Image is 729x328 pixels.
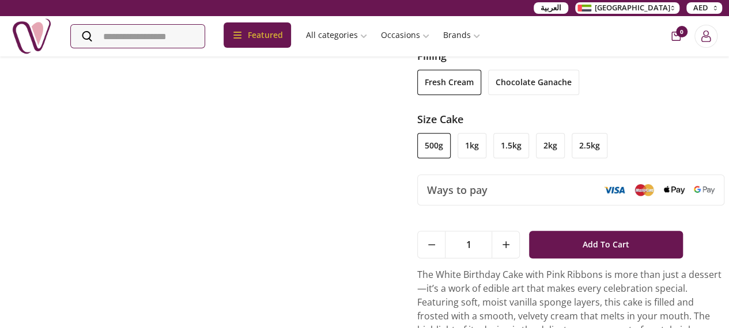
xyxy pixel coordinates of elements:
span: Add To Cart [583,234,629,255]
a: All categories [299,25,374,45]
button: AED [686,2,722,14]
span: العربية [541,2,561,14]
button: [GEOGRAPHIC_DATA] [575,2,679,14]
img: Google Pay [694,186,715,194]
span: 1 [445,231,492,258]
img: Apple Pay [664,186,685,194]
li: 500g [417,133,451,158]
span: AED [693,2,708,14]
span: 0 [676,26,688,37]
li: fresh cream [417,70,481,95]
input: Search [71,25,205,48]
li: 1kg [458,133,486,158]
span: Ways to pay [427,182,488,198]
li: 2.5kg [572,133,607,158]
a: Occasions [374,25,436,45]
li: chocolate ganache [488,70,579,95]
img: Visa [604,186,625,194]
a: Brands [436,25,487,45]
div: Featured [224,22,291,48]
button: Add To Cart [529,231,682,258]
button: Login [694,25,717,48]
img: Mastercard [634,184,655,196]
img: Arabic_dztd3n.png [577,5,591,12]
li: 2kg [536,133,565,158]
img: Nigwa-uae-gifts [12,16,52,56]
button: cart-button [671,32,681,41]
span: [GEOGRAPHIC_DATA] [595,2,670,14]
li: 1.5kg [493,133,529,158]
h3: Size cake [417,111,724,127]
